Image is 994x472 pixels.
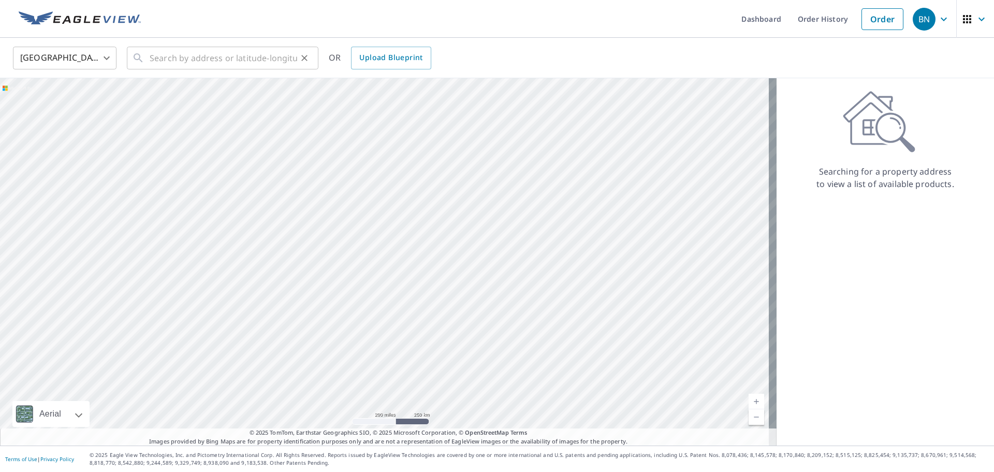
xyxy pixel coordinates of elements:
button: Clear [297,51,312,65]
a: OpenStreetMap [465,428,508,436]
img: EV Logo [19,11,141,27]
div: BN [913,8,935,31]
a: Order [861,8,903,30]
a: Terms [510,428,528,436]
a: Privacy Policy [40,455,74,463]
p: Searching for a property address to view a list of available products. [816,165,955,190]
a: Current Level 5, Zoom Out [749,409,764,425]
a: Current Level 5, Zoom In [749,394,764,409]
div: Aerial [36,401,64,427]
div: [GEOGRAPHIC_DATA] [13,44,116,73]
a: Upload Blueprint [351,47,431,69]
span: Upload Blueprint [359,51,422,64]
p: | [5,456,74,462]
a: Terms of Use [5,455,37,463]
div: OR [329,47,431,69]
p: © 2025 Eagle View Technologies, Inc. and Pictometry International Corp. All Rights Reserved. Repo... [90,451,989,467]
div: Aerial [12,401,90,427]
span: © 2025 TomTom, Earthstar Geographics SIO, © 2025 Microsoft Corporation, © [250,428,528,437]
input: Search by address or latitude-longitude [150,44,297,73]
